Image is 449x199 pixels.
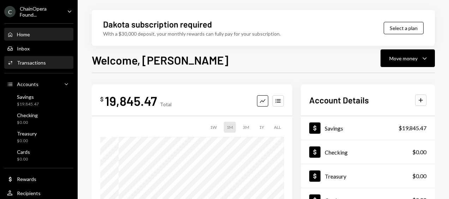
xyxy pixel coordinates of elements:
[100,96,103,103] div: $
[17,94,39,100] div: Savings
[103,30,281,37] div: With a $30,000 deposit, your monthly rewards can fully pay for your subscription.
[160,101,172,107] div: Total
[207,122,220,133] div: 1W
[301,140,435,164] a: Checking$0.00
[17,81,38,87] div: Accounts
[381,49,435,67] button: Move money
[17,176,36,182] div: Rewards
[4,78,73,90] a: Accounts
[325,149,348,156] div: Checking
[17,149,30,155] div: Cards
[389,55,418,62] div: Move money
[412,172,426,180] div: $0.00
[4,110,73,127] a: Checking$0.00
[4,56,73,69] a: Transactions
[17,156,30,162] div: $0.00
[384,22,424,34] button: Select a plan
[4,28,73,41] a: Home
[17,101,39,107] div: $19,845.47
[4,173,73,185] a: Rewards
[17,46,30,52] div: Inbox
[4,6,16,17] div: C
[301,116,435,140] a: Savings$19,845.47
[325,125,343,132] div: Savings
[240,122,252,133] div: 3M
[224,122,236,133] div: 1M
[17,120,38,126] div: $0.00
[271,122,284,133] div: ALL
[4,147,73,164] a: Cards$0.00
[17,31,30,37] div: Home
[256,122,267,133] div: 1Y
[325,173,346,180] div: Treasury
[412,148,426,156] div: $0.00
[301,164,435,188] a: Treasury$0.00
[17,131,37,137] div: Treasury
[17,60,46,66] div: Transactions
[17,112,38,118] div: Checking
[17,138,37,144] div: $0.00
[399,124,426,132] div: $19,845.47
[20,6,61,18] div: ChainOpera Found...
[103,18,212,30] div: Dakota subscription required
[4,128,73,145] a: Treasury$0.00
[4,92,73,109] a: Savings$19,845.47
[105,93,157,109] div: 19,845.47
[17,190,41,196] div: Recipients
[4,42,73,55] a: Inbox
[92,53,228,67] h1: Welcome, [PERSON_NAME]
[309,94,369,106] h2: Account Details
